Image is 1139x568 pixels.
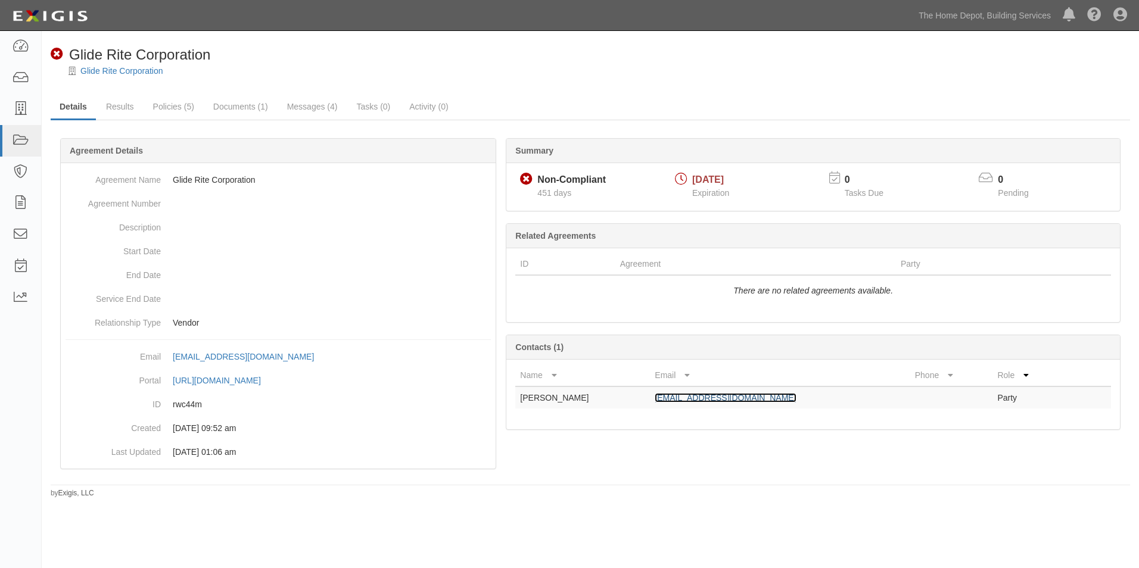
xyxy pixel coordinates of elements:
a: Glide Rite Corporation [80,66,163,76]
b: Summary [515,146,553,155]
a: Documents (1) [204,95,277,118]
i: There are no related agreements available. [733,286,893,295]
a: Results [97,95,143,118]
div: [EMAIL_ADDRESS][DOMAIN_NAME] [173,351,314,363]
a: [EMAIL_ADDRESS][DOMAIN_NAME] [173,352,327,361]
dt: End Date [66,263,161,281]
dd: [DATE] 09:52 am [66,416,491,440]
a: Exigis, LLC [58,489,94,497]
dt: Start Date [66,239,161,257]
a: [URL][DOMAIN_NAME] [173,376,274,385]
a: The Home Depot, Building Services [913,4,1057,27]
span: Tasks Due [845,188,883,198]
th: Role [992,364,1063,386]
dd: [DATE] 01:06 am [66,440,491,464]
th: Email [650,364,910,386]
dt: Last Updated [66,440,161,458]
div: Non-Compliant [537,173,606,187]
th: Agreement [615,253,896,275]
i: Non-Compliant [51,48,63,61]
dt: Created [66,416,161,434]
dt: ID [66,392,161,410]
a: Policies (5) [144,95,203,118]
dt: Service End Date [66,287,161,305]
span: Expiration [692,188,729,198]
td: Party [992,386,1063,408]
th: Party [896,253,1058,275]
a: Details [51,95,96,120]
small: by [51,488,94,498]
dt: Portal [66,369,161,386]
img: logo-5460c22ac91f19d4615b14bd174203de0afe785f0fc80cf4dbbc73dc1793850b.png [9,5,91,27]
i: Help Center - Complianz [1087,8,1101,23]
dd: Vendor [66,311,491,335]
td: [PERSON_NAME] [515,386,650,408]
dd: rwc44m [66,392,491,416]
a: Activity (0) [400,95,457,118]
th: Name [515,364,650,386]
dt: Relationship Type [66,311,161,329]
span: [DATE] [692,174,724,185]
span: Pending [998,188,1028,198]
p: 0 [845,173,898,187]
span: Since 07/01/2024 [537,188,571,198]
i: Non-Compliant [520,173,533,186]
a: Tasks (0) [347,95,399,118]
b: Contacts (1) [515,342,564,352]
dt: Agreement Name [66,168,161,186]
dt: Description [66,216,161,233]
a: [EMAIL_ADDRESS][DOMAIN_NAME] [655,393,796,402]
dt: Email [66,345,161,363]
b: Related Agreements [515,231,596,241]
th: Phone [910,364,993,386]
div: Glide Rite Corporation [51,45,210,65]
dt: Agreement Number [66,192,161,210]
dd: Glide Rite Corporation [66,168,491,192]
th: ID [515,253,615,275]
p: 0 [998,173,1043,187]
span: Glide Rite Corporation [69,46,210,63]
a: Messages (4) [278,95,347,118]
b: Agreement Details [70,146,143,155]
